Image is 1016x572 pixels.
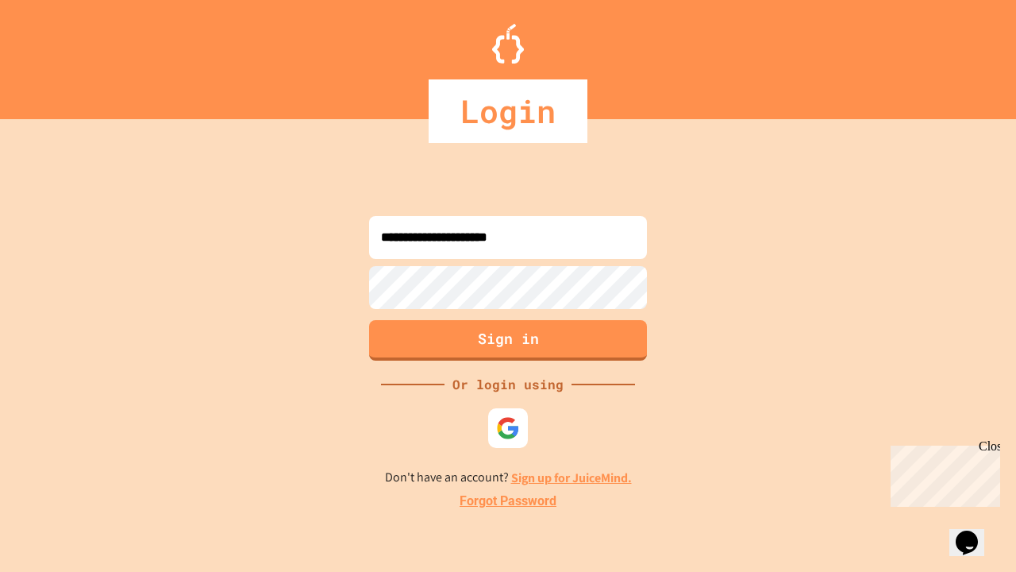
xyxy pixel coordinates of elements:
iframe: chat widget [884,439,1000,507]
div: Or login using [444,375,571,394]
iframe: chat widget [949,508,1000,556]
a: Sign up for JuiceMind. [511,470,632,486]
img: Logo.svg [492,24,524,64]
a: Forgot Password [460,492,556,511]
button: Sign in [369,320,647,361]
div: Login [429,79,587,143]
img: google-icon.svg [496,416,520,440]
div: Chat with us now!Close [6,6,110,101]
p: Don't have an account? [385,468,632,488]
